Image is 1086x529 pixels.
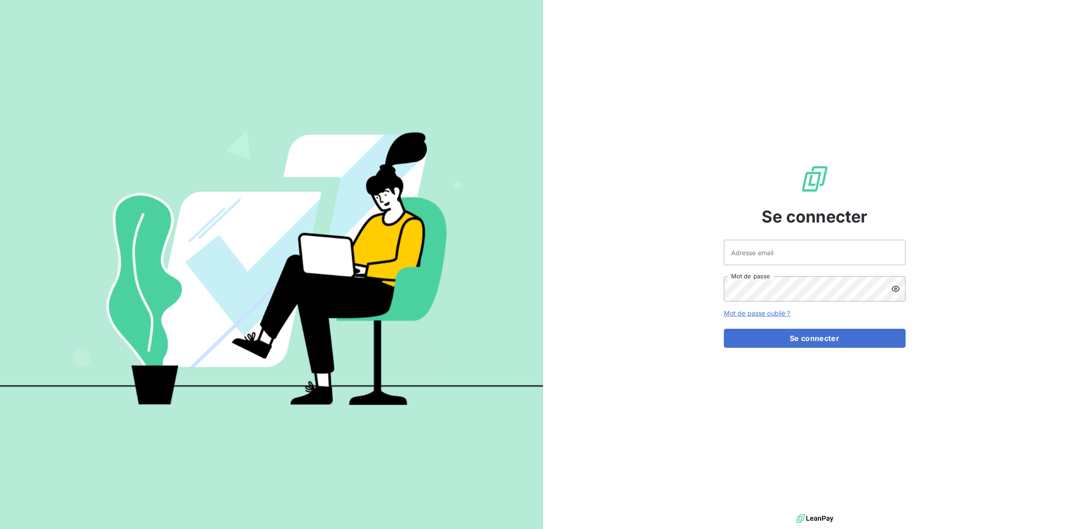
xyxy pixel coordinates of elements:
[796,512,833,525] img: logo
[724,309,791,317] a: Mot de passe oublié ?
[762,204,868,229] span: Se connecter
[724,240,906,265] input: placeholder
[724,329,906,348] button: Se connecter
[800,164,829,193] img: Logo LeanPay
